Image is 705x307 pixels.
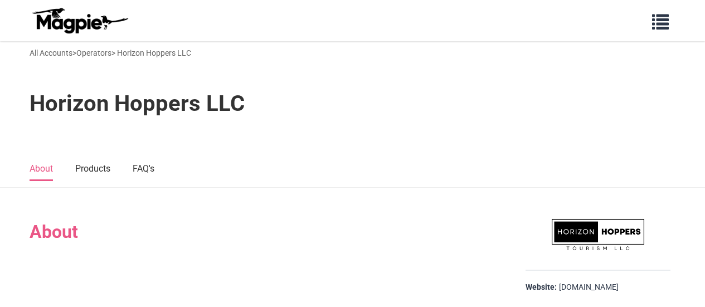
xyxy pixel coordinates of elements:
img: logo-ab69f6fb50320c5b225c76a69d11143b.png [30,7,130,34]
a: FAQ's [133,158,154,181]
a: Operators [76,48,111,57]
a: [DOMAIN_NAME] [559,282,619,293]
div: > > Horizon Hoppers LLC [30,47,191,59]
h1: Horizon Hoppers LLC [30,90,245,117]
a: Products [75,158,110,181]
strong: Website: [526,282,557,293]
img: Horizon Hoppers LLC logo [542,216,654,253]
a: About [30,158,53,181]
h2: About [30,221,498,242]
a: All Accounts [30,48,72,57]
